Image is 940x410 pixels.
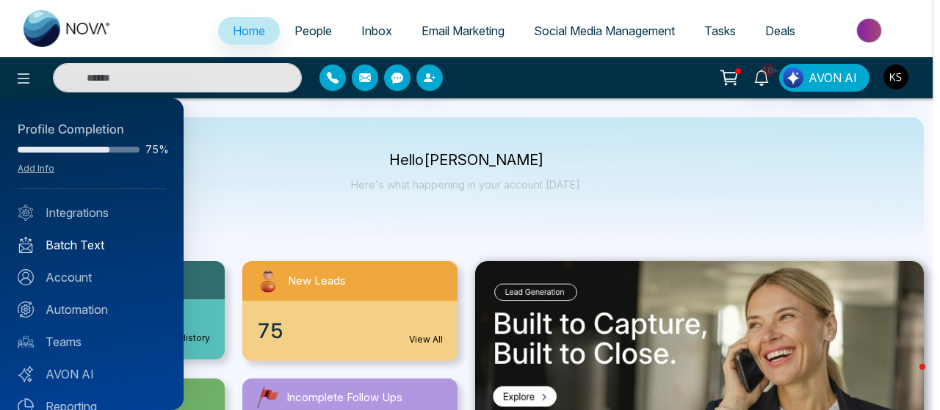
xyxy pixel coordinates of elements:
[18,365,166,383] a: AVON AI
[145,144,166,155] span: 75%
[18,236,166,254] a: Batch Text
[18,269,34,285] img: Account.svg
[18,301,34,318] img: Automation.svg
[18,301,166,318] a: Automation
[18,268,166,286] a: Account
[18,120,166,139] div: Profile Completion
[18,333,166,351] a: Teams
[18,334,34,350] img: team.svg
[18,205,34,221] img: Integrated.svg
[18,163,54,174] a: Add Info
[18,204,166,222] a: Integrations
[18,366,34,382] img: Avon-AI.svg
[890,360,925,395] iframe: Intercom live chat
[18,237,34,253] img: batch_text_white.png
